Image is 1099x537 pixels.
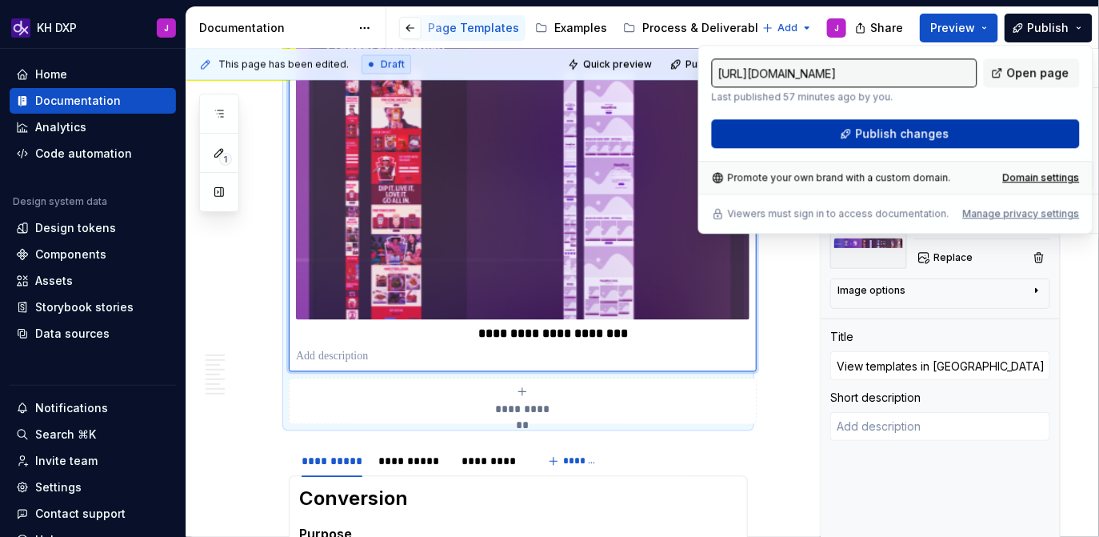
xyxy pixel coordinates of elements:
[35,400,108,416] div: Notifications
[834,22,839,34] div: J
[712,171,951,184] div: Promote your own brand with a custom domain.
[837,284,1043,303] button: Image options
[933,251,973,264] span: Replace
[35,299,134,315] div: Storybook stories
[685,58,763,71] span: Publish changes
[10,62,176,87] a: Home
[617,15,778,41] a: Process & Deliverables
[164,22,169,34] div: J
[10,88,176,114] a: Documentation
[984,58,1080,87] a: Open page
[642,20,772,36] div: Process & Deliverables
[219,153,232,166] span: 1
[1005,14,1093,42] button: Publish
[299,487,737,512] h2: Conversion
[381,58,405,71] span: Draft
[3,10,182,45] button: KH DXPJ
[529,15,613,41] a: Examples
[10,114,176,140] a: Analytics
[837,284,905,297] div: Image options
[10,215,176,241] a: Design tokens
[35,220,116,236] div: Design tokens
[1007,65,1069,81] span: Open page
[712,90,977,103] p: Last published 57 minutes ago by you.
[35,273,73,289] div: Assets
[554,20,607,36] div: Examples
[757,17,817,39] button: Add
[963,207,1080,220] button: Manage privacy settings
[728,207,949,220] p: Viewers must sign in to access documentation.
[1003,171,1080,184] a: Domain settings
[830,390,921,406] div: Short description
[296,18,749,320] img: 2d4958d7-e6d4-44b0-9451-5a9c5152383e.png
[10,448,176,474] a: Invite team
[10,395,176,421] button: Notifications
[37,20,77,36] div: KH DXP
[10,242,176,267] a: Components
[847,14,913,42] button: Share
[913,246,980,269] button: Replace
[13,195,107,208] div: Design system data
[920,14,998,42] button: Preview
[35,66,67,82] div: Home
[10,321,176,347] a: Data sources
[35,246,106,262] div: Components
[35,93,121,109] div: Documentation
[830,351,1050,380] input: Add title
[35,453,98,469] div: Invite team
[712,119,1080,148] button: Publish changes
[10,295,176,320] a: Storybook stories
[777,22,797,34] span: Add
[870,20,903,36] span: Share
[10,422,176,447] button: Search ⌘K
[665,54,770,76] button: Publish changes
[35,506,126,522] div: Contact support
[11,18,30,38] img: 0784b2da-6f85-42e6-8793-4468946223dc.png
[1028,20,1069,36] span: Publish
[35,119,86,135] div: Analytics
[10,475,176,500] a: Settings
[930,20,975,36] span: Preview
[35,146,132,162] div: Code automation
[830,329,853,345] div: Title
[855,126,949,142] span: Publish changes
[35,326,110,342] div: Data sources
[35,479,82,495] div: Settings
[402,15,526,41] a: Page Templates
[218,58,349,71] span: This page has been edited.
[10,268,176,294] a: Assets
[10,141,176,166] a: Code automation
[830,218,907,269] img: 2d4958d7-e6d4-44b0-9451-5a9c5152383e.png
[35,427,96,443] div: Search ⌘K
[10,501,176,527] button: Contact support
[428,20,519,36] div: Page Templates
[583,58,652,71] span: Quick preview
[563,54,659,76] button: Quick preview
[199,20,350,36] div: Documentation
